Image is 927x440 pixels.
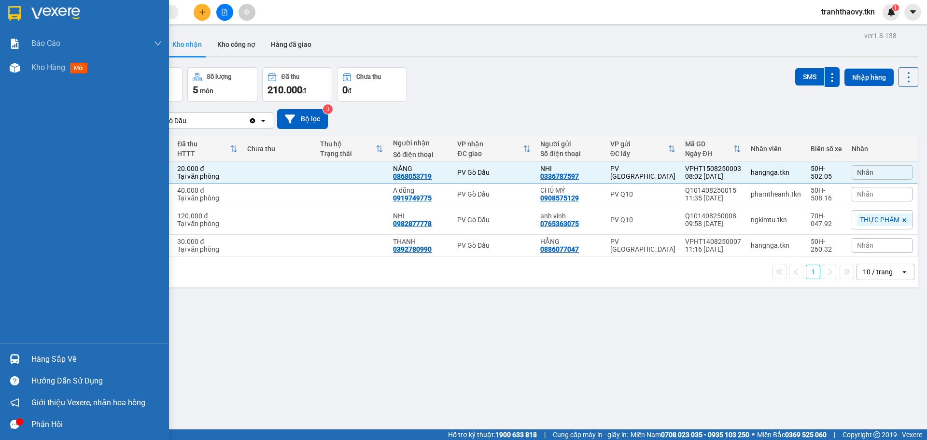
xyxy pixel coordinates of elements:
[281,73,299,80] div: Đã thu
[540,245,579,253] div: 0886077047
[685,220,741,227] div: 09:58 [DATE]
[685,150,733,157] div: Ngày ĐH
[393,238,448,245] div: THANH
[457,150,523,157] div: ĐC giao
[844,69,894,86] button: Nhập hàng
[860,215,899,224] span: THỰC PHẨM
[540,165,600,172] div: NHI
[452,136,535,162] th: Toggle SortBy
[887,8,896,16] img: icon-new-feature
[239,4,255,21] button: aim
[393,245,432,253] div: 0392780990
[177,150,229,157] div: HTTT
[685,186,741,194] div: Q101408250015
[811,238,842,253] div: 50H-260.32
[31,417,162,432] div: Phản hồi
[448,429,537,440] span: Hỗ trợ kỹ thuật:
[187,116,188,126] input: Selected PV Gò Dầu.
[751,145,801,153] div: Nhân viên
[172,136,242,162] th: Toggle SortBy
[31,352,162,367] div: Hàng sắp về
[31,63,65,72] span: Kho hàng
[320,140,376,148] div: Thu hộ
[811,186,842,202] div: 50H-508.16
[263,33,319,56] button: Hàng đã giao
[852,145,913,153] div: Nhãn
[680,136,746,162] th: Toggle SortBy
[199,9,206,15] span: plus
[811,212,842,227] div: 70H-047.92
[685,165,741,172] div: VPHT1508250003
[243,9,250,15] span: aim
[31,374,162,388] div: Hướng dẫn sử dụng
[187,67,257,102] button: Số lượng5món
[811,145,842,153] div: Biển số xe
[70,63,87,73] span: mới
[752,433,755,437] span: ⚪️
[348,87,351,95] span: đ
[610,190,675,198] div: PV Q10
[864,30,897,41] div: ver 1.8.138
[10,63,20,73] img: warehouse-icon
[10,398,19,407] span: notification
[540,172,579,180] div: 0336787597
[177,238,237,245] div: 30.000 đ
[751,241,801,249] div: hangnga.tkn
[457,216,531,224] div: PV Gò Dầu
[540,140,600,148] div: Người gửi
[323,104,333,114] sup: 3
[457,140,523,148] div: VP nhận
[857,169,873,176] span: Nhãn
[200,87,213,95] span: món
[10,354,20,364] img: warehouse-icon
[259,117,267,125] svg: open
[610,238,675,253] div: PV [GEOGRAPHIC_DATA]
[892,4,899,11] sup: 1
[610,150,668,157] div: ĐC lấy
[610,216,675,224] div: PV Q10
[177,186,237,194] div: 40.000 đ
[857,241,873,249] span: Nhãn
[495,431,537,439] strong: 1900 633 818
[247,145,310,153] div: Chưa thu
[553,429,628,440] span: Cung cấp máy in - giấy in:
[857,190,873,198] span: Nhãn
[540,238,600,245] div: HẰNG
[207,73,231,80] div: Số lượng
[177,140,229,148] div: Đã thu
[221,9,228,15] span: file-add
[904,4,921,21] button: caret-down
[834,429,835,440] span: |
[457,190,531,198] div: PV Gò Dầu
[177,172,237,180] div: Tại văn phòng
[393,165,448,172] div: NĂNG
[277,109,328,129] button: Bộ lọc
[393,212,448,220] div: NHI
[795,68,824,85] button: SMS
[685,212,741,220] div: Q101408250008
[31,37,60,49] span: Báo cáo
[154,116,186,126] div: PV Gò Dầu
[10,39,20,49] img: solution-icon
[540,150,600,157] div: Số điện thoại
[177,165,237,172] div: 20.000 đ
[540,186,600,194] div: CHÚ MÝ
[165,33,210,56] button: Kho nhận
[393,139,448,147] div: Người nhận
[751,169,801,176] div: hangnga.tkn
[154,40,162,47] span: down
[393,220,432,227] div: 0982877778
[457,241,531,249] div: PV Gò Dầu
[10,420,19,429] span: message
[177,212,237,220] div: 120.000 đ
[685,245,741,253] div: 11:16 [DATE]
[320,150,376,157] div: Trạng thái
[605,136,680,162] th: Toggle SortBy
[10,376,19,385] span: question-circle
[262,67,332,102] button: Đã thu210.000đ
[751,190,801,198] div: phamtheanh.tkn
[457,169,531,176] div: PV Gò Dầu
[210,33,263,56] button: Kho công nợ
[8,6,21,21] img: logo-vxr
[900,268,908,276] svg: open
